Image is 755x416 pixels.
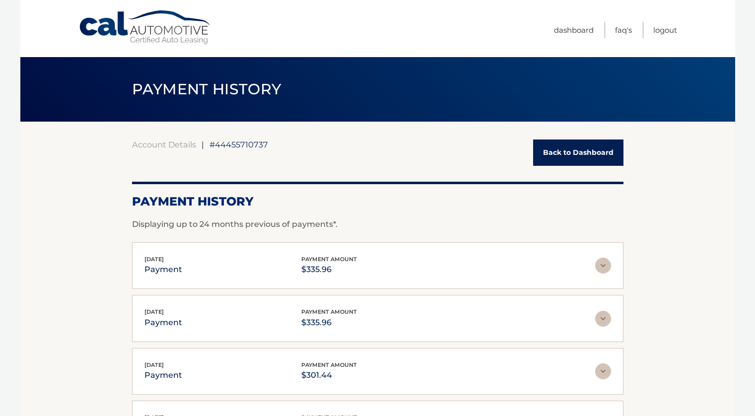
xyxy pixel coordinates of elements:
span: [DATE] [144,308,164,315]
img: accordion-rest.svg [595,258,611,274]
a: Logout [653,22,677,38]
p: payment [144,316,182,330]
a: Back to Dashboard [533,139,623,166]
a: Cal Automotive [78,10,212,45]
p: $335.96 [301,263,357,277]
p: Displaying up to 24 months previous of payments*. [132,218,623,230]
span: payment amount [301,256,357,263]
img: accordion-rest.svg [595,311,611,327]
span: #44455710737 [209,139,268,149]
span: [DATE] [144,256,164,263]
a: Dashboard [554,22,594,38]
span: payment amount [301,308,357,315]
span: payment amount [301,361,357,368]
h2: Payment History [132,194,623,209]
a: Account Details [132,139,196,149]
p: $335.96 [301,316,357,330]
p: $301.44 [301,368,357,382]
p: payment [144,263,182,277]
span: | [202,139,204,149]
span: [DATE] [144,361,164,368]
span: PAYMENT HISTORY [132,80,281,98]
a: FAQ's [615,22,632,38]
p: payment [144,368,182,382]
img: accordion-rest.svg [595,363,611,379]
